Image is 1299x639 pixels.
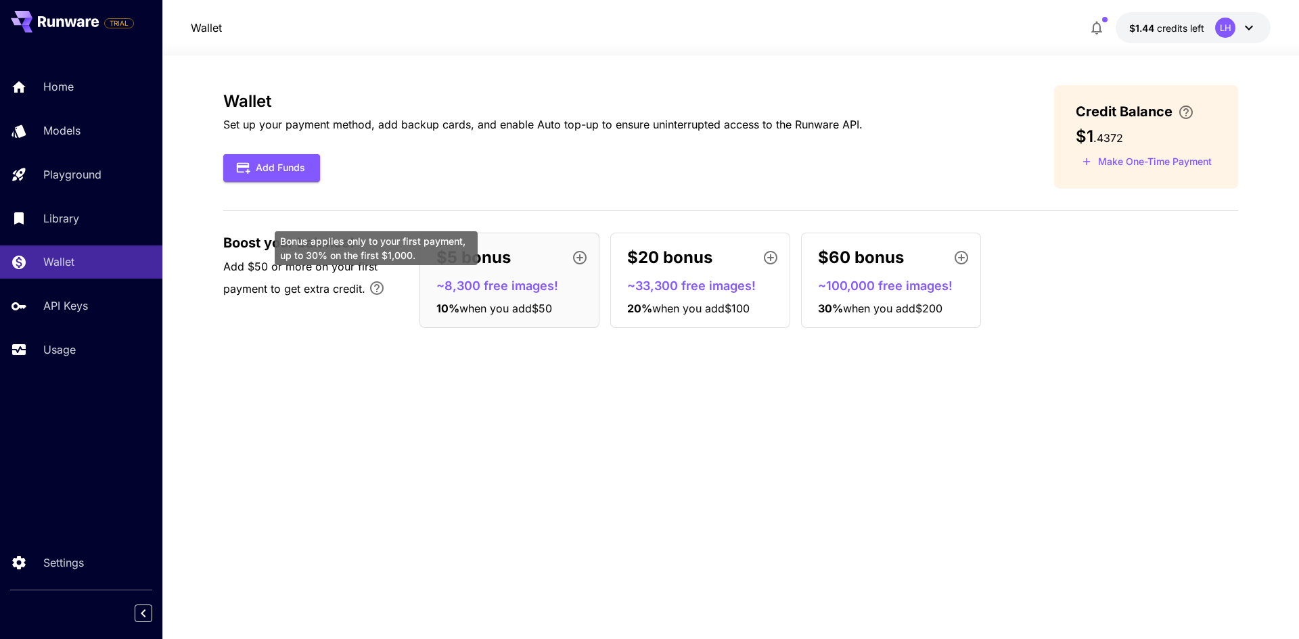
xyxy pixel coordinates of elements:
span: Add $50 or more on your first payment to get extra credit. [223,260,378,295]
button: Collapse sidebar [135,605,152,622]
button: $1.4372LH [1116,12,1271,43]
p: API Keys [43,298,88,314]
div: LH [1215,18,1235,38]
button: Make a one-time, non-recurring payment [1076,151,1218,172]
a: Wallet [191,20,222,36]
span: TRIAL [105,18,133,28]
p: ~33,300 free images! [627,277,784,295]
span: when you add $200 [843,302,942,315]
p: Models [43,122,81,139]
p: Home [43,78,74,95]
nav: breadcrumb [191,20,222,36]
span: Add your payment card to enable full platform functionality. [104,15,134,31]
button: Bonus applies only to your first payment, up to 30% on the first $1,000. [363,275,390,302]
span: $1.44 [1129,22,1157,34]
span: Boost your balance! [223,233,355,253]
h3: Wallet [223,92,863,111]
p: Usage [43,341,76,358]
span: credits left [1157,22,1204,34]
span: $1 [1076,126,1093,146]
button: Enter your card details and choose an Auto top-up amount to avoid service interruptions. We'll au... [1172,104,1200,120]
span: 30 % [818,302,843,315]
div: Collapse sidebar [145,601,162,625]
span: 10 % [436,302,459,315]
span: when you add $50 [459,302,552,315]
span: . 4372 [1093,131,1123,145]
span: when you add $100 [652,302,750,315]
span: Credit Balance [1076,101,1172,122]
div: $1.4372 [1129,21,1204,35]
p: Set up your payment method, add backup cards, and enable Auto top-up to ensure uninterrupted acce... [223,116,863,133]
p: ~8,300 free images! [436,277,593,295]
p: $60 bonus [818,245,904,270]
span: 20 % [627,302,652,315]
p: $20 bonus [627,245,712,270]
button: Add Funds [223,154,320,182]
p: ~100,000 free images! [818,277,975,295]
p: Library [43,210,79,227]
div: Bonus applies only to your first payment, up to 30% on the first $1,000. [275,231,478,265]
p: Wallet [43,254,74,270]
p: Playground [43,166,101,183]
p: Settings [43,554,84,571]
